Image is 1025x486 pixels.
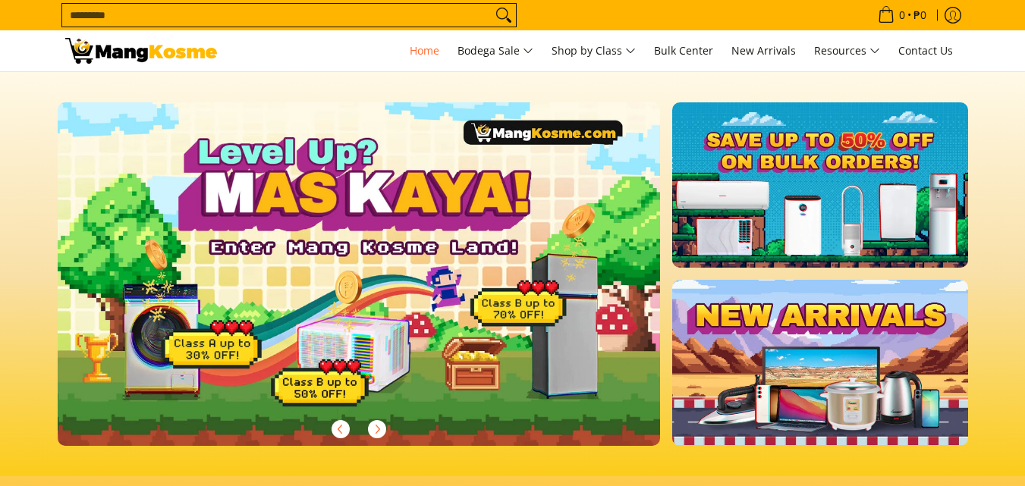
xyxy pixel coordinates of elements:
[410,43,439,58] span: Home
[457,42,533,61] span: Bodega Sale
[544,30,643,71] a: Shop by Class
[898,43,953,58] span: Contact Us
[911,10,929,20] span: ₱0
[232,30,961,71] nav: Main Menu
[360,412,394,446] button: Next
[58,102,661,446] img: Gaming desktop banner
[724,30,803,71] a: New Arrivals
[402,30,447,71] a: Home
[654,43,713,58] span: Bulk Center
[552,42,636,61] span: Shop by Class
[324,412,357,446] button: Previous
[891,30,961,71] a: Contact Us
[814,42,880,61] span: Resources
[450,30,541,71] a: Bodega Sale
[897,10,907,20] span: 0
[492,4,516,27] button: Search
[646,30,721,71] a: Bulk Center
[806,30,888,71] a: Resources
[65,38,217,64] img: Mang Kosme: Your Home Appliances Warehouse Sale Partner!
[873,7,931,24] span: •
[731,43,796,58] span: New Arrivals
